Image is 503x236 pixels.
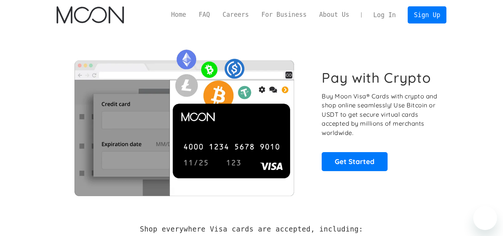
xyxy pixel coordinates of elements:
a: For Business [255,10,313,19]
a: Careers [216,10,255,19]
a: Sign Up [408,6,446,23]
a: Get Started [322,152,388,171]
a: Home [165,10,192,19]
iframe: Button to launch messaging window [473,206,497,230]
a: Log In [367,7,402,23]
a: About Us [313,10,356,19]
h1: Pay with Crypto [322,69,431,86]
h2: Shop everywhere Visa cards are accepted, including: [140,225,363,233]
a: FAQ [192,10,216,19]
img: Moon Cards let you spend your crypto anywhere Visa is accepted. [57,44,312,196]
img: Moon Logo [57,6,124,23]
p: Buy Moon Visa® Cards with crypto and shop online seamlessly! Use Bitcoin or USDT to get secure vi... [322,92,438,138]
a: home [57,6,124,23]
